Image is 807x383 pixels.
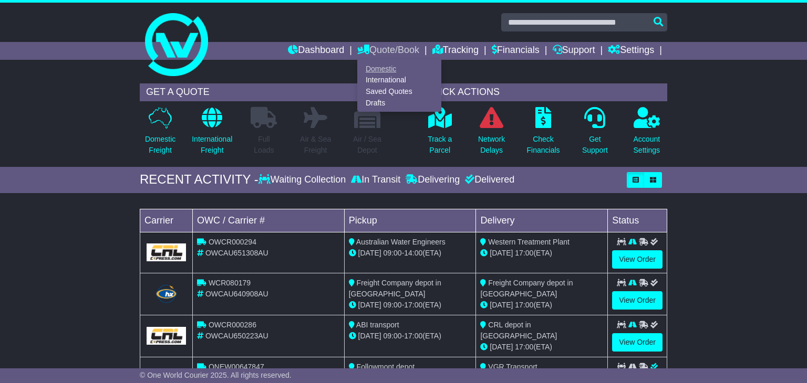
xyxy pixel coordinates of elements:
[288,42,344,60] a: Dashboard
[140,172,258,187] div: RECENT ACTIVITY -
[192,134,232,156] p: International Freight
[582,134,608,156] p: Get Support
[191,107,233,162] a: InternationalFreight
[205,249,268,257] span: OWCAU651308AU
[140,371,292,379] span: © One World Courier 2025. All rights reserved.
[490,249,513,257] span: [DATE]
[258,174,348,186] div: Waiting Collection
[490,343,513,351] span: [DATE]
[358,86,441,98] a: Saved Quotes
[348,174,403,186] div: In Transit
[357,42,419,60] a: Quote/Book
[480,321,557,340] span: CRL depot in [GEOGRAPHIC_DATA]
[300,134,331,156] p: Air & Sea Freight
[349,248,472,259] div: - (ETA)
[209,279,251,287] span: WCR080179
[404,301,422,309] span: 17:00
[144,107,176,162] a: DomesticFreight
[488,363,537,371] span: VGR Transport
[427,107,452,162] a: Track aParcel
[358,301,381,309] span: [DATE]
[358,97,441,109] a: Drafts
[356,238,446,246] span: Australian Water Engineers
[634,134,660,156] p: Account Settings
[515,301,533,309] span: 17:00
[193,209,345,232] td: OWC / Carrier #
[205,332,268,340] span: OWCAU650223AU
[428,134,452,156] p: Track a Parcel
[553,42,595,60] a: Support
[384,249,402,257] span: 09:00
[419,83,667,101] div: QUICK ACTIONS
[251,134,277,156] p: Full Loads
[147,243,186,261] img: GetCarrierServiceLogo
[358,249,381,257] span: [DATE]
[527,134,560,156] p: Check Financials
[612,250,663,269] a: View Order
[462,174,514,186] div: Delivered
[384,332,402,340] span: 09:00
[478,107,505,162] a: NetworkDelays
[488,238,570,246] span: Western Treatment Plant
[356,321,399,329] span: ABI transport
[478,134,505,156] p: Network Delays
[209,321,256,329] span: OWCR000286
[353,134,381,156] p: Air / Sea Depot
[145,134,175,156] p: Domestic Freight
[608,42,654,60] a: Settings
[633,107,661,162] a: AccountSettings
[404,249,422,257] span: 14:00
[349,331,472,342] div: - (ETA)
[357,60,441,112] div: Quote/Book
[480,300,603,311] div: (ETA)
[209,238,256,246] span: OWCR000294
[480,279,573,298] span: Freight Company depot in [GEOGRAPHIC_DATA]
[344,209,476,232] td: Pickup
[490,301,513,309] span: [DATE]
[349,279,441,298] span: Freight Company depot in [GEOGRAPHIC_DATA]
[403,174,462,186] div: Delivering
[526,107,561,162] a: CheckFinancials
[358,75,441,86] a: International
[358,332,381,340] span: [DATE]
[147,327,186,345] img: GetCarrierServiceLogo
[480,248,603,259] div: (ETA)
[349,300,472,311] div: - (ETA)
[492,42,540,60] a: Financials
[209,363,264,371] span: ONEW00647847
[384,301,402,309] span: 09:00
[140,209,193,232] td: Carrier
[480,342,603,353] div: (ETA)
[612,291,663,310] a: View Order
[515,249,533,257] span: 17:00
[357,363,415,371] span: Followmont depot
[582,107,608,162] a: GetSupport
[612,333,663,352] a: View Order
[140,83,388,101] div: GET A QUOTE
[515,343,533,351] span: 17:00
[608,209,667,232] td: Status
[154,283,178,304] img: Hunter_Express.png
[404,332,422,340] span: 17:00
[432,42,479,60] a: Tracking
[205,290,268,298] span: OWCAU640908AU
[476,209,608,232] td: Delivery
[358,63,441,75] a: Domestic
